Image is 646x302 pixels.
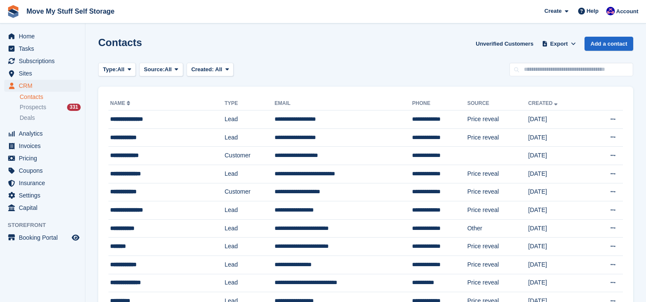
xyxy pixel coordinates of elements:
[540,37,578,51] button: Export
[4,189,81,201] a: menu
[19,43,70,55] span: Tasks
[4,232,81,244] a: menu
[144,65,164,74] span: Source:
[412,97,467,110] th: Phone
[215,66,222,73] span: All
[467,183,528,201] td: Price reveal
[19,189,70,201] span: Settings
[528,201,588,220] td: [DATE]
[4,80,81,92] a: menu
[528,274,588,292] td: [DATE]
[165,65,172,74] span: All
[70,232,81,243] a: Preview store
[225,219,275,238] td: Lead
[467,110,528,129] td: Price reveal
[225,147,275,165] td: Customer
[20,114,35,122] span: Deals
[528,256,588,274] td: [DATE]
[225,128,275,147] td: Lead
[467,201,528,220] td: Price reveal
[606,7,615,15] img: Jade Whetnall
[467,128,528,147] td: Price reveal
[225,97,275,110] th: Type
[20,113,81,122] a: Deals
[528,110,588,129] td: [DATE]
[20,93,81,101] a: Contacts
[117,65,125,74] span: All
[467,274,528,292] td: Price reveal
[103,65,117,74] span: Type:
[19,165,70,177] span: Coupons
[467,165,528,183] td: Price reveal
[225,110,275,129] td: Lead
[4,152,81,164] a: menu
[528,165,588,183] td: [DATE]
[528,100,559,106] a: Created
[19,152,70,164] span: Pricing
[19,30,70,42] span: Home
[20,103,46,111] span: Prospects
[616,7,638,16] span: Account
[275,97,412,110] th: Email
[528,128,588,147] td: [DATE]
[544,7,561,15] span: Create
[225,274,275,292] td: Lead
[23,4,118,18] a: Move My Stuff Self Storage
[19,202,70,214] span: Capital
[19,232,70,244] span: Booking Portal
[110,100,132,106] a: Name
[98,37,142,48] h1: Contacts
[585,37,633,51] a: Add a contact
[550,40,568,48] span: Export
[225,238,275,256] td: Lead
[191,66,214,73] span: Created:
[4,67,81,79] a: menu
[4,202,81,214] a: menu
[528,238,588,256] td: [DATE]
[528,183,588,201] td: [DATE]
[225,165,275,183] td: Lead
[67,104,81,111] div: 331
[19,177,70,189] span: Insurance
[4,128,81,139] a: menu
[187,63,234,77] button: Created: All
[225,183,275,201] td: Customer
[8,221,85,229] span: Storefront
[467,97,528,110] th: Source
[4,165,81,177] a: menu
[7,5,20,18] img: stora-icon-8386f47178a22dfd0bd8f6a31ec36ba5ce8667c1dd55bd0f319d3a0aa187defe.svg
[4,55,81,67] a: menu
[19,55,70,67] span: Subscriptions
[98,63,136,77] button: Type: All
[19,67,70,79] span: Sites
[4,43,81,55] a: menu
[225,201,275,220] td: Lead
[19,128,70,139] span: Analytics
[139,63,183,77] button: Source: All
[4,177,81,189] a: menu
[472,37,537,51] a: Unverified Customers
[467,238,528,256] td: Price reveal
[19,140,70,152] span: Invoices
[528,147,588,165] td: [DATE]
[528,219,588,238] td: [DATE]
[467,219,528,238] td: Other
[587,7,599,15] span: Help
[4,140,81,152] a: menu
[467,256,528,274] td: Price reveal
[20,103,81,112] a: Prospects 331
[4,30,81,42] a: menu
[225,256,275,274] td: Lead
[19,80,70,92] span: CRM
